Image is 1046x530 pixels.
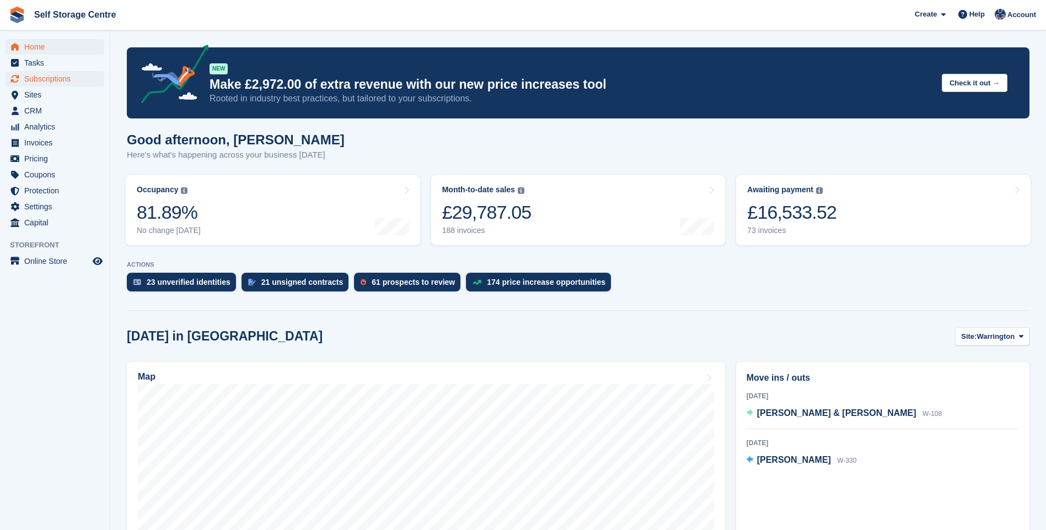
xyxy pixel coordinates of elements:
a: Self Storage Centre [30,6,120,24]
div: Occupancy [137,185,178,194]
img: contract_signature_icon-13c848040528278c33f63329250d36e43548de30e8caae1d1a13099fd9432cc5.svg [248,279,256,285]
a: 23 unverified identities [127,273,242,297]
button: Site: Warrington [955,327,1029,345]
a: 174 price increase opportunities [466,273,616,297]
img: stora-icon-8386f47178a22dfd0bd8f6a31ec36ba5ce8667c1dd55bd0f319d3a0aa187defe.svg [9,7,25,23]
img: prospect-51fa495bee0391a8d652442698ab0144808aea92771e9ea1ae160a38d050c398.svg [361,279,366,285]
p: Here's what's happening across your business [DATE] [127,149,345,161]
span: [PERSON_NAME] & [PERSON_NAME] [757,408,916,418]
div: [DATE] [747,438,1019,448]
span: Sites [24,87,90,102]
div: £29,787.05 [442,201,532,224]
p: Make £2,972.00 of extra revenue with our new price increases tool [210,77,933,93]
a: menu [6,167,104,182]
div: £16,533.52 [747,201,836,224]
span: Warrington [977,331,1015,342]
div: 21 unsigned contracts [261,278,344,286]
span: Coupons [24,167,90,182]
h2: Move ins / outs [747,371,1019,385]
div: Month-to-date sales [442,185,515,194]
a: 21 unsigned contracts [242,273,355,297]
a: Month-to-date sales £29,787.05 188 invoices [431,175,726,245]
a: menu [6,135,104,150]
a: [PERSON_NAME] & [PERSON_NAME] W-108 [747,407,942,421]
div: 188 invoices [442,226,532,235]
img: price-adjustments-announcement-icon-8257ccfd72463d97f412b2fc003d46551f7dbcb40ab6d574587a9cd5c0d94... [132,45,209,107]
span: W-330 [837,457,856,464]
a: menu [6,71,104,86]
button: Check it out → [942,74,1007,92]
h2: Map [138,372,155,382]
span: Create [915,9,937,20]
a: 61 prospects to review [354,273,466,297]
span: CRM [24,103,90,118]
p: ACTIONS [127,261,1029,268]
img: icon-info-grey-7440780725fd019a000dd9b08b2336e03edf1995a4989e88bcd33f0948082b44.svg [518,187,524,194]
a: menu [6,55,104,71]
a: menu [6,103,104,118]
a: Awaiting payment £16,533.52 73 invoices [736,175,1031,245]
div: 23 unverified identities [147,278,230,286]
span: Home [24,39,90,55]
span: Storefront [10,240,110,251]
div: Awaiting payment [747,185,813,194]
a: [PERSON_NAME] W-330 [747,453,857,468]
div: 61 prospects to review [372,278,455,286]
span: W-108 [922,410,942,418]
span: Subscriptions [24,71,90,86]
span: [PERSON_NAME] [757,455,831,464]
a: menu [6,199,104,214]
p: Rooted in industry best practices, but tailored to your subscriptions. [210,93,933,105]
img: verify_identity-adf6edd0f0f0b5bbfe63781bf79b02c33cf7c696d77639b501bdc392416b5a36.svg [133,279,141,285]
a: Occupancy 81.89% No change [DATE] [126,175,420,245]
h1: Good afternoon, [PERSON_NAME] [127,132,345,147]
a: menu [6,215,104,230]
span: Protection [24,183,90,198]
div: No change [DATE] [137,226,201,235]
div: 81.89% [137,201,201,224]
span: Help [969,9,985,20]
a: menu [6,39,104,55]
span: Pricing [24,151,90,166]
img: icon-info-grey-7440780725fd019a000dd9b08b2336e03edf1995a4989e88bcd33f0948082b44.svg [816,187,823,194]
div: [DATE] [747,391,1019,401]
span: Online Store [24,253,90,269]
span: Settings [24,199,90,214]
span: Account [1007,9,1036,20]
a: menu [6,151,104,166]
span: Invoices [24,135,90,150]
a: menu [6,253,104,269]
div: 73 invoices [747,226,836,235]
span: Tasks [24,55,90,71]
img: price_increase_opportunities-93ffe204e8149a01c8c9dc8f82e8f89637d9d84a8eef4429ea346261dce0b2c0.svg [473,280,481,285]
div: NEW [210,63,228,74]
h2: [DATE] in [GEOGRAPHIC_DATA] [127,329,323,344]
img: Clair Cole [995,9,1006,20]
span: Analytics [24,119,90,134]
a: menu [6,119,104,134]
img: icon-info-grey-7440780725fd019a000dd9b08b2336e03edf1995a4989e88bcd33f0948082b44.svg [181,187,187,194]
span: Site: [961,331,977,342]
a: menu [6,183,104,198]
a: Preview store [91,255,104,268]
a: menu [6,87,104,102]
div: 174 price increase opportunities [487,278,605,286]
span: Capital [24,215,90,230]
